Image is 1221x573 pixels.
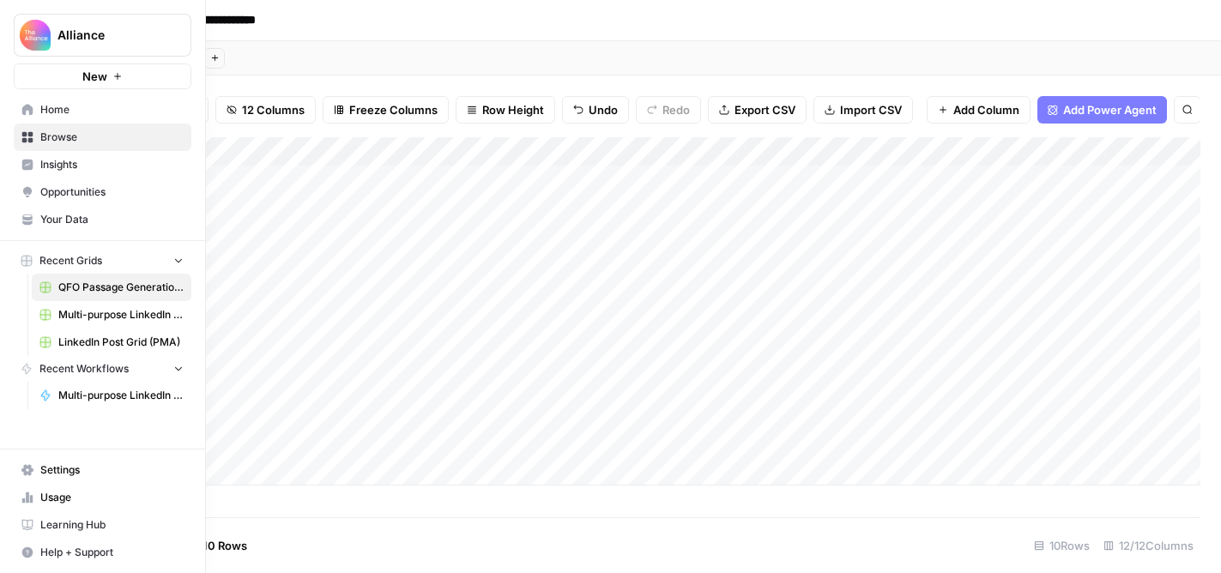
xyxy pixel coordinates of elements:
[32,329,191,356] a: LinkedIn Post Grid (PMA)
[14,63,191,89] button: New
[32,274,191,301] a: QFO Passage Generation (CSC)
[708,96,807,124] button: Export CSV
[14,511,191,539] a: Learning Hub
[40,490,184,505] span: Usage
[40,157,184,172] span: Insights
[39,361,129,377] span: Recent Workflows
[840,101,902,118] span: Import CSV
[1027,532,1097,559] div: 10 Rows
[14,178,191,206] a: Opportunities
[58,388,184,403] span: Multi-purpose LinkedIn Workflow
[40,130,184,145] span: Browse
[662,101,690,118] span: Redo
[178,537,247,554] span: Add 10 Rows
[58,307,184,323] span: Multi-purpose LinkedIn Workflow Grid
[562,96,629,124] button: Undo
[14,206,191,233] a: Your Data
[953,101,1019,118] span: Add Column
[1037,96,1167,124] button: Add Power Agent
[734,101,795,118] span: Export CSV
[1097,532,1200,559] div: 12/12 Columns
[589,101,618,118] span: Undo
[14,484,191,511] a: Usage
[14,356,191,382] button: Recent Workflows
[14,248,191,274] button: Recent Grids
[40,102,184,118] span: Home
[323,96,449,124] button: Freeze Columns
[636,96,701,124] button: Redo
[14,124,191,151] a: Browse
[40,212,184,227] span: Your Data
[813,96,913,124] button: Import CSV
[927,96,1031,124] button: Add Column
[58,280,184,295] span: QFO Passage Generation (CSC)
[14,96,191,124] a: Home
[40,517,184,533] span: Learning Hub
[14,14,191,57] button: Workspace: Alliance
[349,101,438,118] span: Freeze Columns
[20,20,51,51] img: Alliance Logo
[242,101,305,118] span: 12 Columns
[58,335,184,350] span: LinkedIn Post Grid (PMA)
[456,96,555,124] button: Row Height
[14,151,191,178] a: Insights
[1063,101,1157,118] span: Add Power Agent
[482,101,544,118] span: Row Height
[14,539,191,566] button: Help + Support
[40,184,184,200] span: Opportunities
[39,253,102,268] span: Recent Grids
[40,462,184,478] span: Settings
[32,382,191,409] a: Multi-purpose LinkedIn Workflow
[32,301,191,329] a: Multi-purpose LinkedIn Workflow Grid
[14,456,191,484] a: Settings
[82,68,107,85] span: New
[40,545,184,560] span: Help + Support
[57,27,161,44] span: Alliance
[215,96,316,124] button: 12 Columns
